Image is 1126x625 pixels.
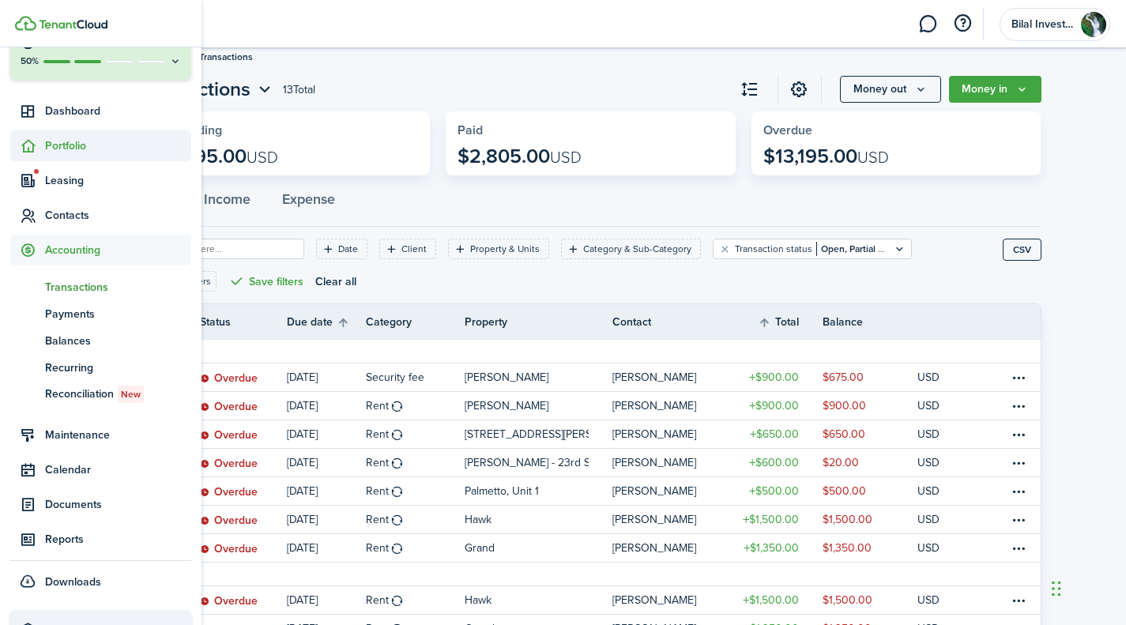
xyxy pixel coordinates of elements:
[612,363,728,391] a: [PERSON_NAME]
[266,179,351,227] button: Expense
[465,540,495,556] p: Grand
[188,179,266,227] button: Income
[465,511,491,528] p: Hawk
[287,586,366,614] a: [DATE]
[917,426,940,442] p: USD
[287,420,366,448] a: [DATE]
[465,363,613,391] a: [PERSON_NAME]
[823,454,859,471] table-amount-description: $20.00
[823,363,917,391] a: $675.00
[612,506,728,533] a: [PERSON_NAME]
[470,242,540,256] filter-tag-label: Property & Units
[366,592,389,608] table-info-title: Rent
[857,145,889,169] span: USD
[823,511,872,528] table-amount-description: $1,500.00
[612,534,728,562] a: [PERSON_NAME]
[45,242,191,258] span: Accounting
[287,592,318,608] p: [DATE]
[749,397,799,414] table-amount-title: $900.00
[917,369,940,386] p: USD
[287,506,366,533] a: [DATE]
[45,461,191,478] span: Calendar
[465,586,613,614] a: Hawk
[728,506,823,533] a: $1,500.00
[287,449,366,476] a: [DATE]
[917,506,961,533] a: USD
[45,137,191,154] span: Portfolio
[1081,12,1106,37] img: Bilal Investment Trust
[823,586,917,614] a: $1,500.00
[45,427,191,443] span: Maintenance
[917,586,961,614] a: USD
[287,477,366,505] a: [DATE]
[728,420,823,448] a: $650.00
[287,313,366,332] th: Sort
[561,239,701,259] filter-tag: Open filter
[366,363,465,391] a: Security fee
[45,360,191,376] span: Recurring
[728,363,823,391] a: $900.00
[917,397,940,414] p: USD
[45,386,191,403] span: Reconciliation
[735,242,812,256] filter-tag-label: Transaction status
[45,496,191,513] span: Documents
[550,145,582,169] span: USD
[917,511,940,528] p: USD
[448,239,549,259] filter-tag: Open filter
[160,242,299,257] input: Search here...
[823,426,865,442] table-amount-description: $650.00
[287,511,318,528] p: [DATE]
[465,426,589,442] p: [STREET_ADDRESS][PERSON_NAME][PERSON_NAME]
[465,420,613,448] a: [STREET_ADDRESS][PERSON_NAME][PERSON_NAME]
[583,242,691,256] filter-tag-label: Category & Sub-Category
[338,242,358,256] filter-tag-label: Date
[612,457,696,469] table-profile-info-text: [PERSON_NAME]
[612,594,696,607] table-profile-info-text: [PERSON_NAME]
[200,457,258,470] status: Overdue
[366,449,465,476] a: Rent
[200,420,287,448] a: Overdue
[45,531,191,548] span: Reports
[465,477,613,505] a: Palmetto, Unit 1
[200,429,258,442] status: Overdue
[366,369,424,386] table-info-title: Security fee
[366,540,389,556] table-info-title: Rent
[45,172,191,189] span: Leasing
[713,239,912,259] filter-tag: Open filter
[823,483,866,499] table-amount-description: $500.00
[287,397,318,414] p: [DATE]
[718,243,732,255] button: Clear filter
[287,426,318,442] p: [DATE]
[401,242,427,256] filter-tag-label: Client
[744,540,799,556] table-amount-title: $1,350.00
[465,314,613,330] th: Property
[45,306,191,322] span: Payments
[823,420,917,448] a: $650.00
[45,574,101,590] span: Downloads
[366,477,465,505] a: Rent
[917,477,961,505] a: USD
[749,369,799,386] table-amount-title: $900.00
[10,23,191,80] button: Finish Account Setup50%
[758,313,823,332] th: Sort
[200,514,258,527] status: Overdue
[366,534,465,562] a: Rent
[1047,549,1126,625] iframe: Chat Widget
[287,363,366,391] a: [DATE]
[366,511,389,528] table-info-title: Rent
[743,511,799,528] table-amount-title: $1,500.00
[465,369,548,386] p: [PERSON_NAME]
[612,400,696,412] table-profile-info-text: [PERSON_NAME]
[823,540,872,556] table-amount-description: $1,350.00
[1003,239,1041,261] button: CSV
[10,327,191,354] a: Balances
[366,314,465,330] th: Category
[913,4,943,44] a: Messaging
[153,123,419,137] widget-stats-title: Outstanding
[45,279,191,296] span: Transactions
[612,542,696,555] table-profile-info-text: [PERSON_NAME]
[823,506,917,533] a: $1,500.00
[1052,565,1061,612] div: Drag
[728,477,823,505] a: $500.00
